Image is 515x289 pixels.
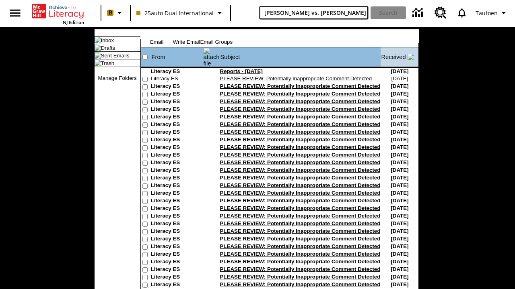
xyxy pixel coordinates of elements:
span: 25auto Dual International [136,9,214,17]
input: search field [260,6,369,19]
a: PLEASE REVIEW: Potentially Inappropriate Comment Detected [220,213,381,219]
a: Data Center [408,2,430,24]
a: PLEASE REVIEW: Potentially Inappropriate Comment Detected [220,236,381,242]
button: Profile/Settings [472,6,512,20]
td: Literacy ES [151,197,203,205]
td: Literacy ES [151,144,203,152]
td: Literacy ES [151,106,203,114]
nobr: [DATE] [391,121,408,127]
span: B [109,8,112,18]
a: Email Groups [200,39,233,45]
td: Literacy ES [151,91,203,98]
nobr: [DATE] [391,274,408,280]
td: Literacy ES [151,205,203,213]
a: Reports - [DATE] [220,68,263,74]
td: Literacy ES [151,281,203,289]
a: PLEASE REVIEW: Potentially Inappropriate Comment Detected [220,220,381,226]
nobr: [DATE] [391,114,408,120]
a: Resource Center, Will open in new tab [430,2,451,24]
a: PLEASE REVIEW: Potentially Inappropriate Comment Detected [220,129,381,135]
a: PLEASE REVIEW: Potentially Inappropriate Comment Detected [220,266,381,272]
td: Literacy ES [151,159,203,167]
nobr: [DATE] [391,220,408,226]
nobr: [DATE] [391,167,408,173]
img: attach file [204,47,220,67]
a: PLEASE REVIEW: Potentially Inappropriate Comment Detected [220,243,381,249]
a: PLEASE REVIEW: Potentially Inappropriate Comment Detected [220,152,381,158]
td: Literacy ES [151,114,203,121]
nobr: [DATE] [391,190,408,196]
nobr: [DATE] [391,75,408,81]
a: PLEASE REVIEW: Potentially Inappropriate Comment Detected [220,281,381,287]
nobr: [DATE] [391,136,408,142]
img: folder_icon.gif [95,52,101,59]
a: Trash [101,60,115,66]
button: Class: 25auto Dual International, Select your class [133,6,228,20]
a: PLEASE REVIEW: Potentially Inappropriate Comment Detected [220,114,381,120]
a: PLEASE REVIEW: Potentially Inappropriate Comment Detected [220,167,381,173]
td: Literacy ES [151,83,203,91]
nobr: [DATE] [391,68,408,74]
a: PLEASE REVIEW: Potentially Inappropriate Comment Detected [220,251,381,257]
button: Open side menu [3,1,27,25]
button: Boost Class color is peach. Change class color [104,6,128,20]
a: Inbox [101,37,114,43]
a: PLEASE REVIEW: Potentially Inappropriate Comment Detected [220,136,381,142]
td: Literacy ES [151,152,203,159]
span: Tautoen [476,9,498,17]
img: folder_icon_pick.gif [95,37,101,43]
a: PLEASE REVIEW: Potentially Inappropriate Comment Detected [220,205,381,211]
nobr: [DATE] [391,106,408,112]
td: Literacy ES [151,68,203,75]
a: Manage Folders [98,75,136,81]
img: folder_icon.gif [95,60,101,66]
a: PLEASE REVIEW: Potentially Inappropriate Comment Detected [220,182,381,188]
nobr: [DATE] [391,243,408,249]
td: Literacy ES [151,258,203,266]
a: From [152,54,165,60]
nobr: [DATE] [391,281,408,287]
td: Literacy ES [151,129,203,136]
a: PLEASE REVIEW: Potentially Inappropriate Comment Detected [220,190,381,196]
a: PLEASE REVIEW: Potentially Inappropriate Comment Detected [220,175,381,181]
nobr: [DATE] [391,197,408,204]
td: Literacy ES [151,136,203,144]
td: Literacy ES [151,182,203,190]
a: PLEASE REVIEW: Potentially Inappropriate Comment Detected [220,75,372,81]
td: Literacy ES [151,121,203,129]
a: PLEASE REVIEW: Potentially Inappropriate Comment Detected [220,144,381,150]
nobr: [DATE] [391,144,408,150]
a: Drafts [101,45,115,51]
a: Subject [220,54,240,60]
td: Literacy ES [151,236,203,243]
nobr: [DATE] [391,159,408,165]
td: Literacy ES [151,274,203,281]
td: Literacy ES [151,266,203,274]
a: PLEASE REVIEW: Potentially Inappropriate Comment Detected [220,121,381,127]
td: Literacy ES [151,190,203,197]
a: PLEASE REVIEW: Potentially Inappropriate Comment Detected [220,197,381,204]
nobr: [DATE] [391,228,408,234]
td: Literacy ES [151,175,203,182]
a: PLEASE REVIEW: Potentially Inappropriate Comment Detected [220,106,381,112]
nobr: [DATE] [391,152,408,158]
a: PLEASE REVIEW: Potentially Inappropriate Comment Detected [220,83,381,89]
a: Received [381,54,406,60]
nobr: [DATE] [391,182,408,188]
a: PLEASE REVIEW: Potentially Inappropriate Comment Detected [220,98,381,104]
a: PLEASE REVIEW: Potentially Inappropriate Comment Detected [220,258,381,265]
img: folder_icon.gif [95,45,101,51]
nobr: [DATE] [391,205,408,211]
td: Literacy ES [151,228,203,236]
nobr: [DATE] [391,98,408,104]
nobr: [DATE] [391,213,408,219]
a: Write Email [173,39,200,45]
a: PLEASE REVIEW: Potentially Inappropriate Comment Detected [220,228,381,234]
nobr: [DATE] [391,83,408,89]
a: PLEASE REVIEW: Potentially Inappropriate Comment Detected [220,91,381,97]
td: Literacy ES [151,220,203,228]
td: Literacy ES [151,167,203,175]
a: Notifications [451,2,472,23]
nobr: [DATE] [391,236,408,242]
td: Literacy ES [151,251,203,258]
